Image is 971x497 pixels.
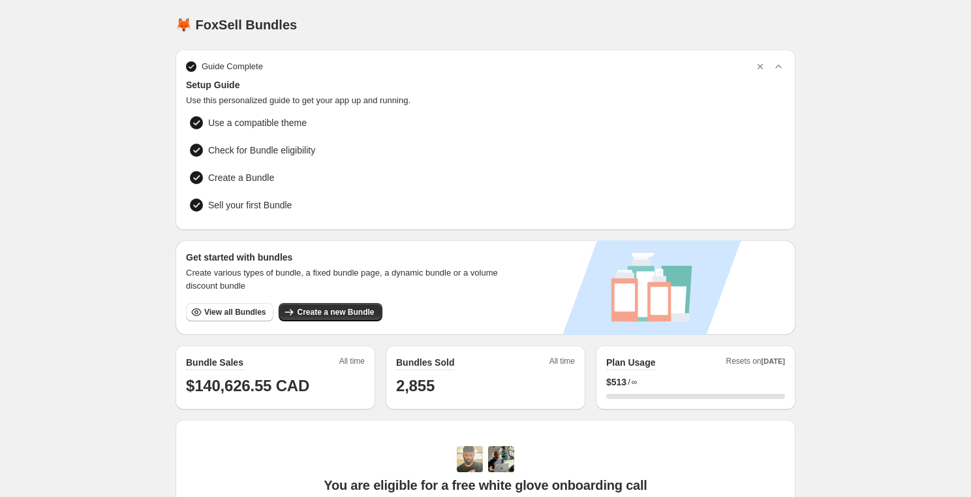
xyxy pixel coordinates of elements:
[396,356,454,369] h2: Bundles Sold
[549,356,575,370] span: All time
[186,78,785,91] span: Setup Guide
[297,307,374,317] span: Create a new Bundle
[762,357,785,365] span: [DATE]
[279,303,382,321] button: Create a new Bundle
[457,446,483,472] img: Adi
[176,17,297,33] h1: 🦊 FoxSell Bundles
[632,377,638,387] span: ∞
[606,356,655,369] h2: Plan Usage
[186,376,365,396] h1: $140,626.55 CAD
[208,144,315,157] span: Check for Bundle eligibility
[488,446,514,472] img: Prakhar
[726,356,786,370] span: Resets on
[208,199,292,212] span: Sell your first Bundle
[339,356,365,370] span: All time
[186,303,273,321] button: View all Bundles
[208,116,307,129] span: Use a compatible theme
[204,307,266,317] span: View all Bundles
[186,94,785,107] span: Use this personalized guide to get your app up and running.
[186,266,510,293] span: Create various types of bundle, a fixed bundle page, a dynamic bundle or a volume discount bundle
[606,376,626,389] span: $ 513
[186,251,510,264] h3: Get started with bundles
[202,60,263,73] span: Guide Complete
[324,477,647,493] span: You are eligible for a free white glove onboarding call
[396,376,575,396] h1: 2,855
[606,376,785,389] div: /
[208,171,274,184] span: Create a Bundle
[186,356,243,369] h2: Bundle Sales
